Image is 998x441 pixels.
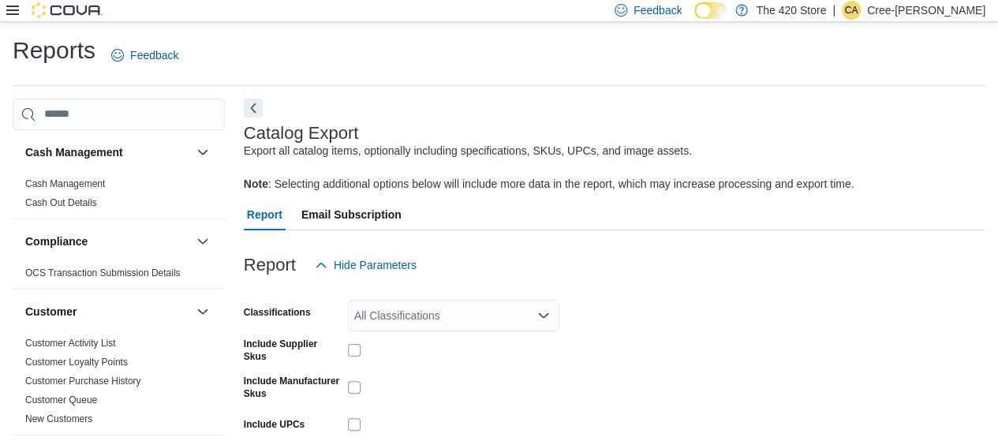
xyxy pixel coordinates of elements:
h3: Cash Management [25,144,123,160]
a: New Customers [25,413,92,424]
span: OCS Transaction Submission Details [25,267,181,279]
a: Customer Purchase History [25,376,141,387]
div: Cash Management [13,174,225,219]
span: Cash Out Details [25,196,97,209]
h3: Catalog Export [244,124,358,143]
a: Customer Loyalty Points [25,357,128,368]
a: Cash Management [25,178,105,189]
a: Feedback [105,39,185,71]
a: Cash Out Details [25,197,97,208]
a: OCS Transaction Submission Details [25,267,181,278]
label: Classifications [244,306,311,319]
button: Open list of options [537,309,550,322]
p: | [832,1,835,20]
button: Customer [193,302,212,321]
button: Customer [25,304,190,320]
span: Customer Purchase History [25,375,141,387]
span: Customer Loyalty Points [25,356,128,368]
p: The 420 Store [756,1,826,20]
button: Compliance [25,234,190,249]
h3: Compliance [25,234,88,249]
label: Include UPCs [244,418,305,431]
div: Compliance [13,263,225,289]
h1: Reports [13,35,95,66]
a: Customer Activity List [25,338,116,349]
img: Cova [32,2,103,18]
button: Compliance [193,232,212,251]
button: Hide Parameters [308,249,423,281]
h3: Customer [25,304,77,320]
span: Email Subscription [301,199,402,230]
button: Cash Management [25,144,190,160]
span: Customer Queue [25,394,97,406]
span: Feedback [634,2,682,18]
button: Cash Management [193,143,212,162]
label: Include Supplier Skus [244,338,342,363]
span: CA [845,1,858,20]
label: Include Manufacturer Skus [244,375,342,400]
span: Cash Management [25,178,105,190]
span: Report [247,199,282,230]
p: Cree-[PERSON_NAME] [867,1,985,20]
b: Note [244,178,268,190]
span: New Customers [25,413,92,425]
h3: Report [244,256,296,275]
span: Feedback [130,47,178,63]
span: Customer Activity List [25,337,116,349]
input: Dark Mode [694,2,727,19]
a: Customer Queue [25,394,97,405]
div: Customer [13,334,225,435]
span: Hide Parameters [334,257,417,273]
button: Next [244,99,263,118]
div: Cree-Ann Perrin [842,1,861,20]
div: Export all catalog items, optionally including specifications, SKUs, UPCs, and image assets. : Se... [244,143,854,192]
